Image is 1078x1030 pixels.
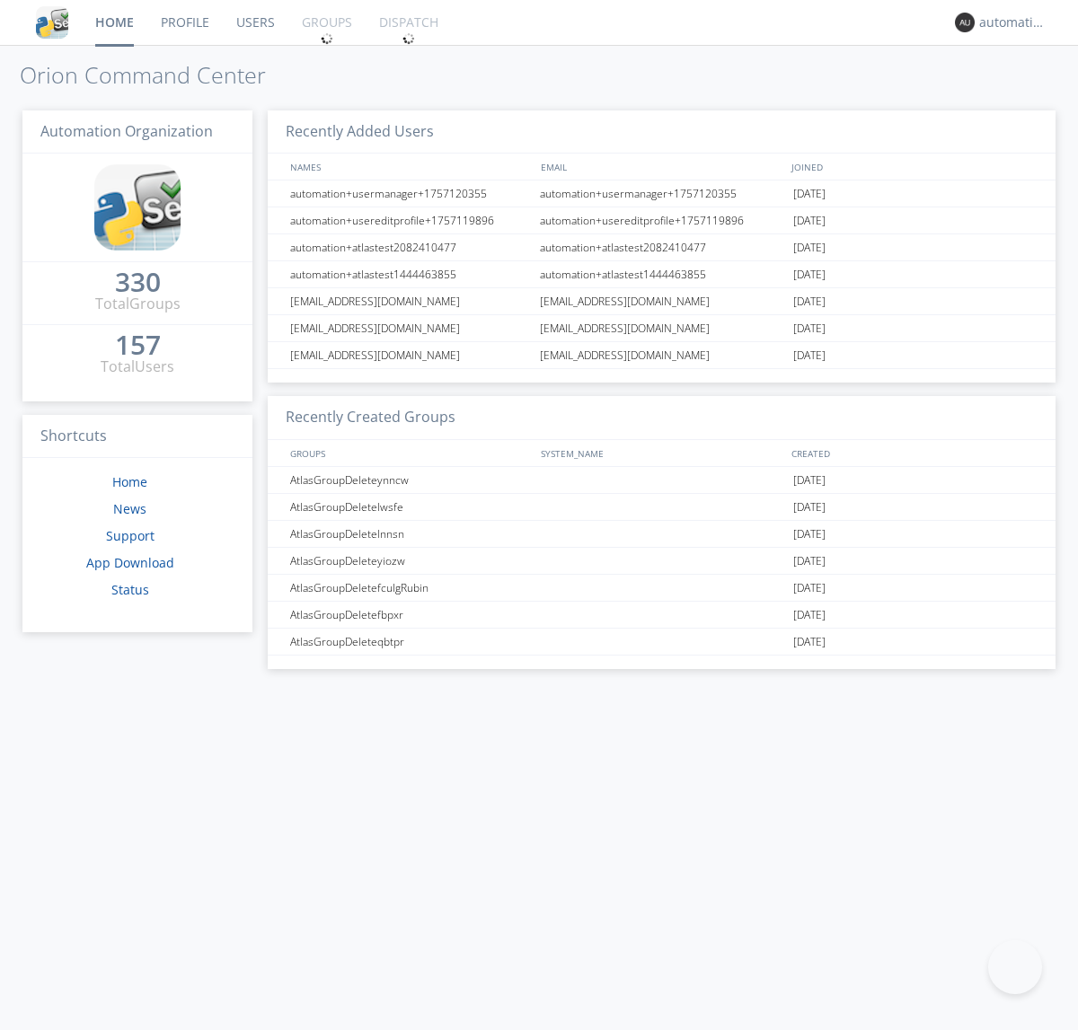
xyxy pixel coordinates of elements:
a: [EMAIL_ADDRESS][DOMAIN_NAME][EMAIL_ADDRESS][DOMAIN_NAME][DATE] [268,342,1056,369]
div: automation+atlastest1444463855 [535,261,789,287]
div: 157 [115,336,161,354]
div: automation+usermanager+1757120355 [286,180,535,207]
img: spin.svg [321,32,333,45]
a: Support [106,527,155,544]
div: [EMAIL_ADDRESS][DOMAIN_NAME] [286,342,535,368]
span: [DATE] [793,548,826,575]
div: Total Users [101,357,174,377]
div: JOINED [787,154,1038,180]
a: AtlasGroupDeletefbpxr[DATE] [268,602,1056,629]
div: AtlasGroupDeleteyiozw [286,548,535,574]
div: [EMAIL_ADDRESS][DOMAIN_NAME] [535,315,789,341]
span: [DATE] [793,342,826,369]
a: News [113,500,146,517]
div: [EMAIL_ADDRESS][DOMAIN_NAME] [286,315,535,341]
div: Total Groups [95,294,181,314]
a: AtlasGroupDeletelnnsn[DATE] [268,521,1056,548]
a: Status [111,581,149,598]
span: [DATE] [793,261,826,288]
a: [EMAIL_ADDRESS][DOMAIN_NAME][EMAIL_ADDRESS][DOMAIN_NAME][DATE] [268,315,1056,342]
div: automation+atlastest1444463855 [286,261,535,287]
div: AtlasGroupDeletelwsfe [286,494,535,520]
iframe: Toggle Customer Support [988,940,1042,994]
div: AtlasGroupDeleteqbtpr [286,629,535,655]
div: automation+usereditprofile+1757119896 [286,207,535,233]
span: [DATE] [793,521,826,548]
div: automation+usereditprofile+1757119896 [535,207,789,233]
div: NAMES [286,154,532,180]
span: [DATE] [793,315,826,342]
div: automation+atlastest2082410477 [286,234,535,260]
a: automation+usermanager+1757120355automation+usermanager+1757120355[DATE] [268,180,1056,207]
h3: Recently Added Users [268,110,1056,154]
img: cddb5a64eb264b2086981ab96f4c1ba7 [94,164,181,251]
a: 157 [115,336,161,357]
div: CREATED [787,440,1038,466]
a: [EMAIL_ADDRESS][DOMAIN_NAME][EMAIL_ADDRESS][DOMAIN_NAME][DATE] [268,288,1056,315]
div: AtlasGroupDeleteynncw [286,467,535,493]
div: 330 [115,273,161,291]
div: [EMAIL_ADDRESS][DOMAIN_NAME] [286,288,535,314]
div: [EMAIL_ADDRESS][DOMAIN_NAME] [535,288,789,314]
span: [DATE] [793,494,826,521]
div: automation+atlastest2082410477 [535,234,789,260]
div: AtlasGroupDeletefbpxr [286,602,535,628]
span: [DATE] [793,234,826,261]
a: automation+usereditprofile+1757119896automation+usereditprofile+1757119896[DATE] [268,207,1056,234]
h3: Shortcuts [22,415,252,459]
span: Automation Organization [40,121,213,141]
span: [DATE] [793,602,826,629]
a: Home [112,473,147,490]
span: [DATE] [793,575,826,602]
span: [DATE] [793,467,826,494]
a: automation+atlastest1444463855automation+atlastest1444463855[DATE] [268,261,1056,288]
a: automation+atlastest2082410477automation+atlastest2082410477[DATE] [268,234,1056,261]
a: AtlasGroupDeletefculgRubin[DATE] [268,575,1056,602]
a: AtlasGroupDeleteynncw[DATE] [268,467,1056,494]
span: [DATE] [793,629,826,656]
a: 330 [115,273,161,294]
div: SYSTEM_NAME [536,440,787,466]
img: 373638.png [955,13,975,32]
span: [DATE] [793,207,826,234]
img: spin.svg [402,32,415,45]
div: automation+atlas0004 [979,13,1047,31]
a: AtlasGroupDeleteqbtpr[DATE] [268,629,1056,656]
a: AtlasGroupDeletelwsfe[DATE] [268,494,1056,521]
div: AtlasGroupDeletefculgRubin [286,575,535,601]
div: GROUPS [286,440,532,466]
a: AtlasGroupDeleteyiozw[DATE] [268,548,1056,575]
a: App Download [86,554,174,571]
div: AtlasGroupDeletelnnsn [286,521,535,547]
h3: Recently Created Groups [268,396,1056,440]
span: [DATE] [793,180,826,207]
div: EMAIL [536,154,787,180]
div: automation+usermanager+1757120355 [535,180,789,207]
div: [EMAIL_ADDRESS][DOMAIN_NAME] [535,342,789,368]
img: cddb5a64eb264b2086981ab96f4c1ba7 [36,6,68,39]
span: [DATE] [793,288,826,315]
